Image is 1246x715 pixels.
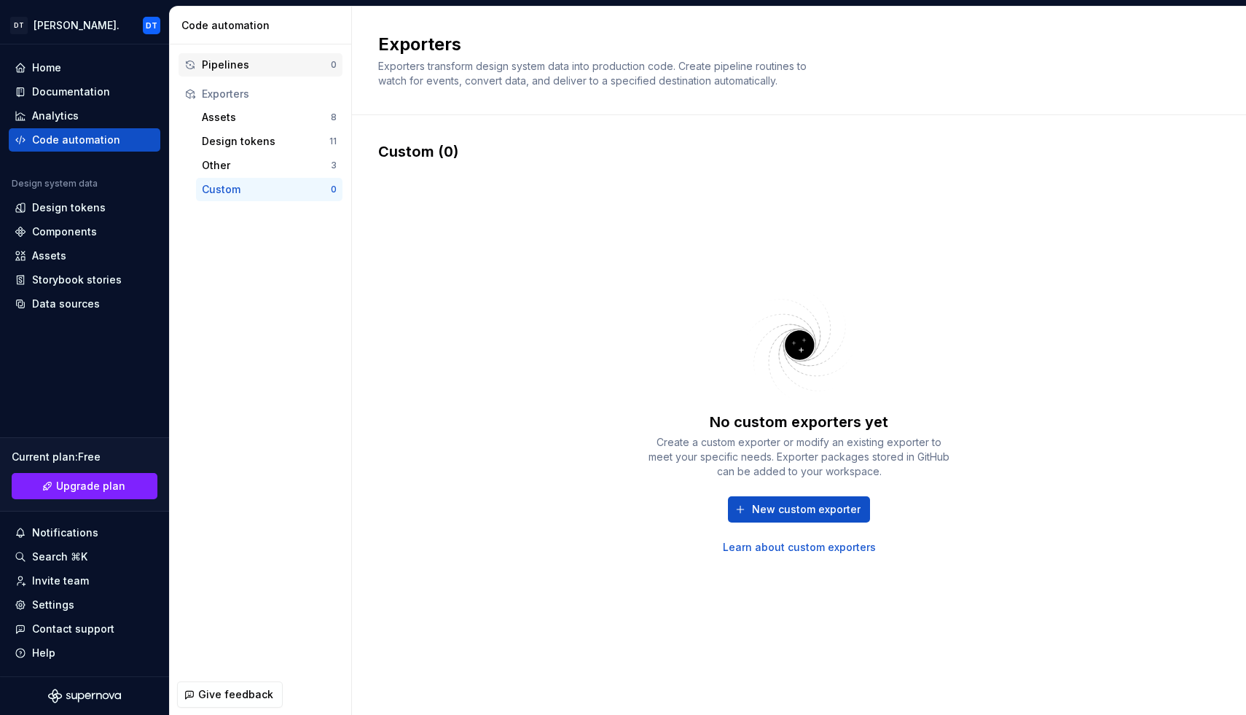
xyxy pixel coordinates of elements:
[9,641,160,665] button: Help
[9,545,160,569] button: Search ⌘K
[9,196,160,219] a: Design tokens
[181,18,345,33] div: Code automation
[32,109,79,123] div: Analytics
[179,53,342,77] button: Pipelines0
[9,128,160,152] a: Code automation
[177,681,283,708] button: Give feedback
[202,87,337,101] div: Exporters
[202,58,331,72] div: Pipelines
[12,178,98,190] div: Design system data
[752,502,861,517] span: New custom exporter
[378,141,1220,162] div: Custom (0)
[196,130,342,153] button: Design tokens11
[32,646,55,660] div: Help
[329,136,337,147] div: 11
[32,200,106,215] div: Design tokens
[9,268,160,292] a: Storybook stories
[710,412,888,432] div: No custom exporters yet
[9,617,160,641] button: Contact support
[32,550,87,564] div: Search ⌘K
[9,56,160,79] a: Home
[9,593,160,617] a: Settings
[9,569,160,593] a: Invite team
[9,104,160,128] a: Analytics
[378,33,1202,56] h2: Exporters
[9,80,160,103] a: Documentation
[9,521,160,544] button: Notifications
[32,224,97,239] div: Components
[646,435,952,479] div: Create a custom exporter or modify an existing exporter to meet your specific needs. Exporter pac...
[202,158,331,173] div: Other
[10,17,28,34] div: DT
[9,244,160,267] a: Assets
[196,178,342,201] button: Custom0
[32,622,114,636] div: Contact support
[202,182,331,197] div: Custom
[34,18,119,33] div: [PERSON_NAME].
[48,689,121,703] svg: Supernova Logo
[32,249,66,263] div: Assets
[12,450,157,464] div: Current plan : Free
[32,60,61,75] div: Home
[32,133,120,147] div: Code automation
[198,687,273,702] span: Give feedback
[196,154,342,177] button: Other3
[331,160,337,171] div: 3
[56,479,125,493] span: Upgrade plan
[32,85,110,99] div: Documentation
[378,60,810,87] span: Exporters transform design system data into production code. Create pipeline routines to watch fo...
[32,598,74,612] div: Settings
[196,106,342,129] button: Assets8
[32,297,100,311] div: Data sources
[9,292,160,316] a: Data sources
[331,184,337,195] div: 0
[728,496,870,523] button: New custom exporter
[32,273,122,287] div: Storybook stories
[9,220,160,243] a: Components
[723,540,876,555] a: Learn about custom exporters
[32,525,98,540] div: Notifications
[202,134,329,149] div: Design tokens
[146,20,157,31] div: DT
[3,9,166,41] button: DT[PERSON_NAME].DT
[331,59,337,71] div: 0
[32,574,89,588] div: Invite team
[331,112,337,123] div: 8
[12,473,157,499] button: Upgrade plan
[202,110,331,125] div: Assets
